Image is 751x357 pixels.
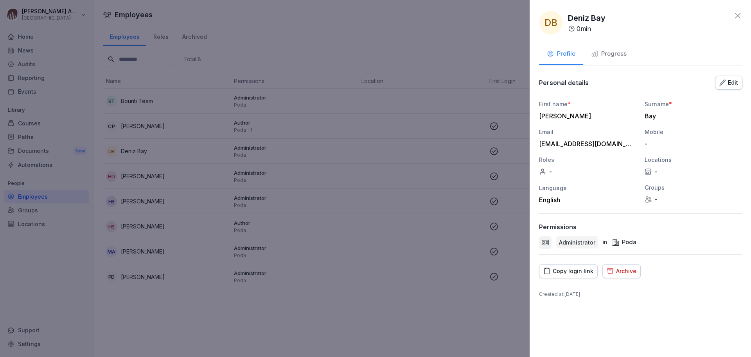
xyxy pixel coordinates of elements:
div: Copy login link [543,267,593,275]
button: Archive [602,264,641,278]
div: First name [539,100,637,108]
div: Edit [719,78,738,87]
div: Locations [645,156,742,164]
p: Personal details [539,79,589,87]
div: Surname [645,100,742,108]
div: - [539,168,637,176]
p: in [603,238,607,247]
div: Groups [645,183,742,192]
div: Bay [645,112,738,120]
p: Created at : [DATE] [539,291,742,298]
div: [EMAIL_ADDRESS][DOMAIN_NAME] [539,140,633,148]
p: 0 min [577,24,591,33]
div: Poda [612,238,636,247]
div: - [645,168,742,176]
button: Edit [715,76,742,90]
div: English [539,196,637,204]
button: Profile [539,44,583,65]
button: Progress [583,44,634,65]
div: Profile [547,49,575,58]
p: Permissions [539,223,577,231]
div: DB [539,11,562,34]
div: Progress [591,49,627,58]
div: Email [539,128,637,136]
div: Archive [607,267,636,275]
div: Roles [539,156,637,164]
p: Administrator [559,238,595,246]
div: Mobile [645,128,742,136]
div: - [645,196,742,203]
div: Language [539,184,637,192]
div: - [645,140,738,148]
p: Deniz Bay [568,12,605,24]
button: Copy login link [539,264,598,278]
div: [PERSON_NAME] [539,112,633,120]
